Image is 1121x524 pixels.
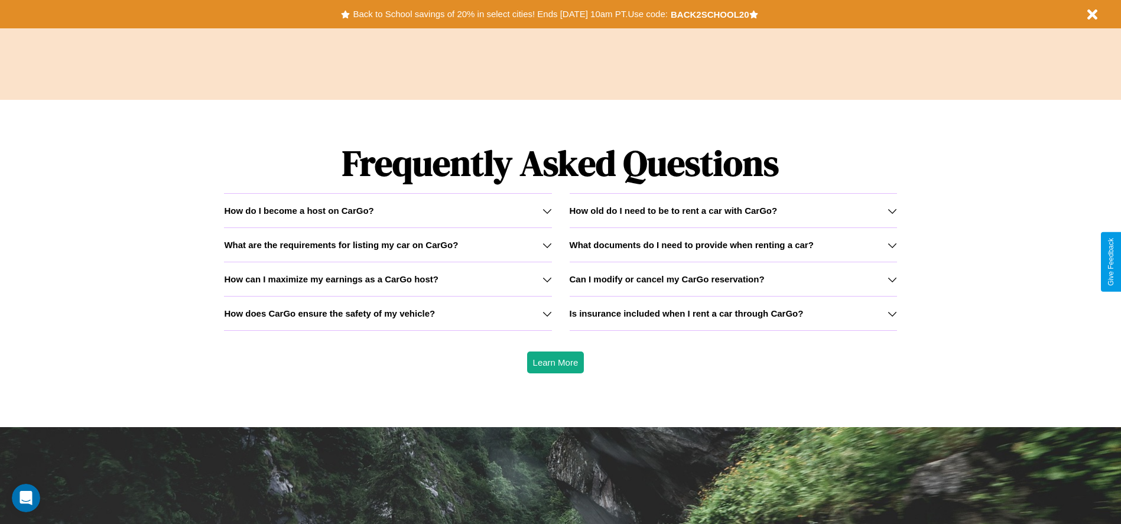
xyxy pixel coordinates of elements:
[671,9,749,19] b: BACK2SCHOOL20
[1107,238,1115,286] div: Give Feedback
[224,240,458,250] h3: What are the requirements for listing my car on CarGo?
[224,206,373,216] h3: How do I become a host on CarGo?
[224,274,438,284] h3: How can I maximize my earnings as a CarGo host?
[350,6,670,22] button: Back to School savings of 20% in select cities! Ends [DATE] 10am PT.Use code:
[570,308,804,318] h3: Is insurance included when I rent a car through CarGo?
[570,206,778,216] h3: How old do I need to be to rent a car with CarGo?
[527,351,584,373] button: Learn More
[224,308,435,318] h3: How does CarGo ensure the safety of my vehicle?
[570,240,814,250] h3: What documents do I need to provide when renting a car?
[224,133,896,193] h1: Frequently Asked Questions
[570,274,765,284] h3: Can I modify or cancel my CarGo reservation?
[12,484,40,512] iframe: Intercom live chat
